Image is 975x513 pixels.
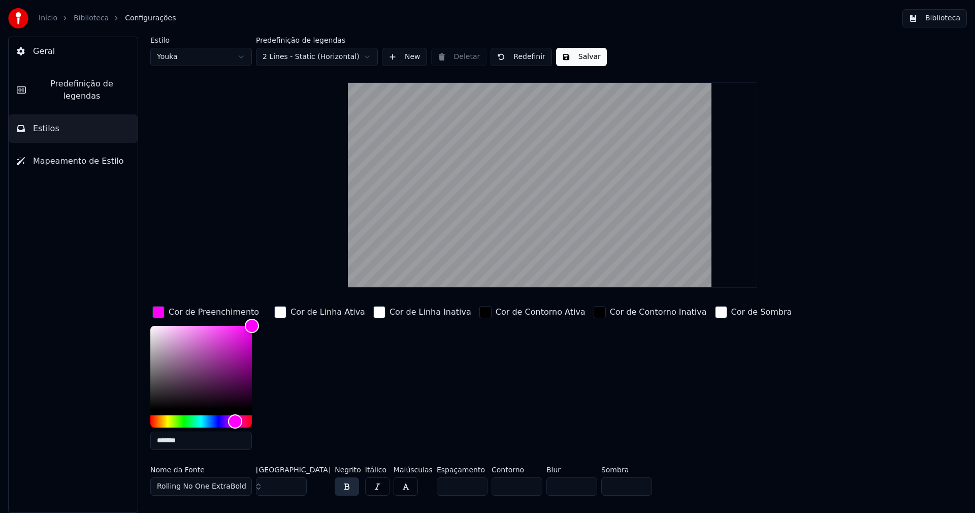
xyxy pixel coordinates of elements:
label: Sombra [601,466,652,473]
div: Cor de Linha Inativa [389,306,471,318]
button: New [382,48,427,66]
div: Cor de Sombra [731,306,792,318]
img: youka [8,8,28,28]
label: Predefinição de legendas [256,37,378,44]
label: Itálico [365,466,389,473]
span: Configurações [125,13,176,23]
button: Cor de Contorno Ativa [477,304,588,320]
span: Geral [33,45,55,57]
label: Blur [546,466,597,473]
button: Cor de Contorno Inativa [592,304,709,320]
div: Hue [150,415,252,428]
button: Predefinição de legendas [9,70,138,110]
label: Maiúsculas [394,466,433,473]
div: Cor de Preenchimento [169,306,259,318]
button: Cor de Linha Ativa [272,304,367,320]
button: Cor de Preenchimento [150,304,261,320]
div: Cor de Contorno Inativa [610,306,707,318]
span: Mapeamento de Estilo [33,155,124,167]
span: Predefinição de legendas [34,78,129,102]
button: Cor de Linha Inativa [371,304,473,320]
button: Estilos [9,114,138,143]
nav: breadcrumb [39,13,176,23]
button: Cor de Sombra [713,304,794,320]
div: Cor de Contorno Ativa [496,306,586,318]
label: Contorno [492,466,542,473]
label: Negrito [335,466,361,473]
a: Biblioteca [74,13,109,23]
button: Geral [9,37,138,66]
span: Rolling No One ExtraBold [157,481,246,492]
label: Nome da Fonte [150,466,252,473]
div: Cor de Linha Ativa [290,306,365,318]
a: Início [39,13,57,23]
button: Biblioteca [902,9,967,27]
button: Redefinir [491,48,552,66]
button: Mapeamento de Estilo [9,147,138,175]
label: [GEOGRAPHIC_DATA] [256,466,331,473]
label: Estilo [150,37,252,44]
span: Estilos [33,123,59,135]
label: Espaçamento [437,466,487,473]
button: Salvar [556,48,607,66]
div: Color [150,326,252,409]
